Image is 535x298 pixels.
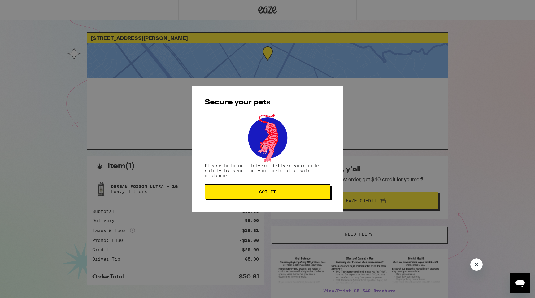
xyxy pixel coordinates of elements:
span: Hi. Need any help? [4,4,45,9]
iframe: Button to launch messaging window [510,273,530,293]
span: Got it [259,190,276,194]
img: pets [242,112,293,163]
iframe: Close message [470,258,483,271]
p: Please help our drivers deliver your order safely by securing your pets at a safe distance. [205,163,330,178]
h2: Secure your pets [205,99,330,106]
button: Got it [205,184,330,199]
